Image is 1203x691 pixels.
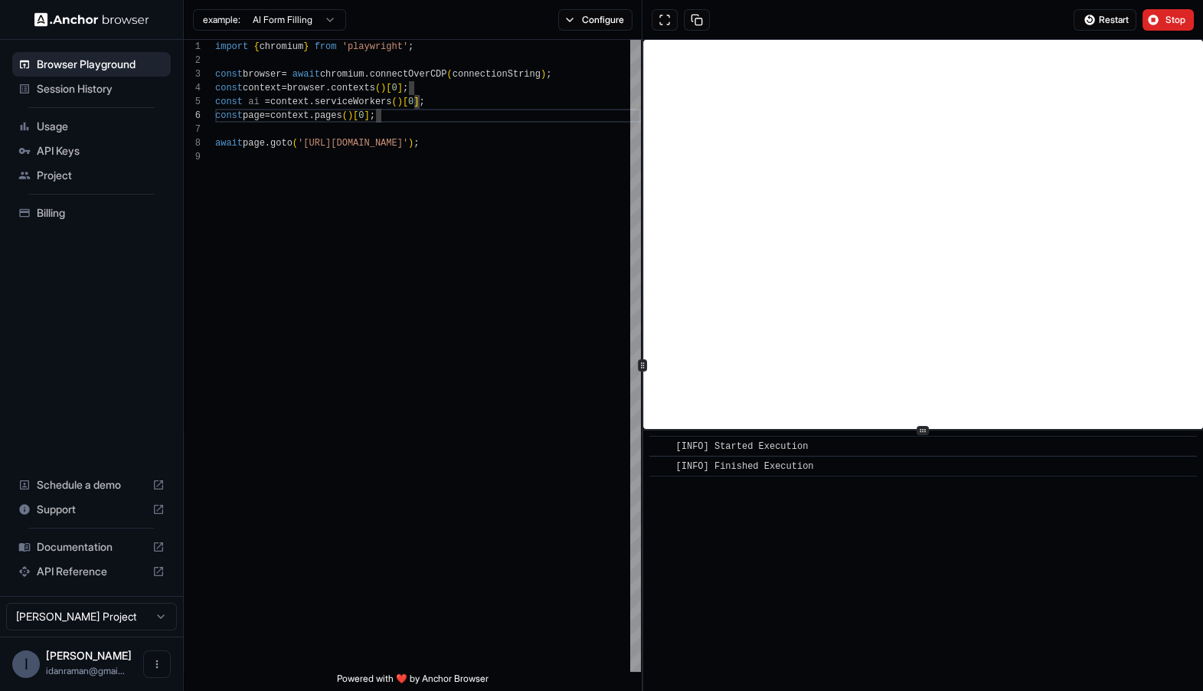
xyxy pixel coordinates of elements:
[37,539,146,555] span: Documentation
[331,83,375,93] span: contexts
[270,110,309,121] span: context
[243,69,281,80] span: browser
[215,41,248,52] span: import
[215,110,243,121] span: const
[309,97,314,107] span: .
[403,83,408,93] span: ;
[143,650,171,678] button: Open menu
[1074,9,1136,31] button: Restart
[270,138,293,149] span: goto
[248,97,259,107] span: ai
[370,69,447,80] span: connectOverCDP
[364,69,369,80] span: .
[215,83,243,93] span: const
[12,497,171,522] div: Support
[12,163,171,188] div: Project
[657,439,665,454] span: ​
[403,97,408,107] span: [
[265,97,270,107] span: =
[12,139,171,163] div: API Keys
[37,81,165,97] span: Session History
[348,110,353,121] span: )
[1165,14,1187,26] span: Stop
[46,649,132,662] span: Idan Raman
[364,110,369,121] span: ]
[558,9,633,31] button: Configure
[37,477,146,493] span: Schedule a demo
[215,69,243,80] span: const
[184,136,201,150] div: 8
[37,564,146,579] span: API Reference
[320,69,364,80] span: chromium
[375,83,381,93] span: (
[184,95,201,109] div: 5
[325,83,331,93] span: .
[315,110,342,121] span: pages
[37,205,165,221] span: Billing
[37,143,165,159] span: API Keys
[342,41,408,52] span: 'playwright'
[12,77,171,101] div: Session History
[358,110,364,121] span: 0
[370,110,375,121] span: ;
[184,40,201,54] div: 1
[37,119,165,134] span: Usage
[12,559,171,584] div: API Reference
[281,69,286,80] span: =
[12,473,171,497] div: Schedule a demo
[420,97,425,107] span: ;
[243,110,265,121] span: page
[337,673,489,691] span: Powered with ❤️ by Anchor Browser
[184,123,201,136] div: 7
[270,97,309,107] span: context
[1099,14,1129,26] span: Restart
[386,83,391,93] span: [
[243,83,281,93] span: context
[447,69,453,80] span: (
[298,138,408,149] span: '[URL][DOMAIN_NAME]'
[12,52,171,77] div: Browser Playground
[684,9,710,31] button: Copy session ID
[408,138,414,149] span: )
[281,83,286,93] span: =
[391,97,397,107] span: (
[657,459,665,474] span: ​
[414,97,419,107] span: ]
[293,138,298,149] span: (
[391,83,397,93] span: 0
[546,69,551,80] span: ;
[265,110,270,121] span: =
[12,535,171,559] div: Documentation
[253,41,259,52] span: {
[315,97,392,107] span: serviceWorkers
[293,69,320,80] span: await
[184,54,201,67] div: 2
[541,69,546,80] span: )
[37,57,165,72] span: Browser Playground
[397,97,403,107] span: )
[408,41,414,52] span: ;
[12,201,171,225] div: Billing
[303,41,309,52] span: }
[397,83,403,93] span: ]
[215,138,243,149] span: await
[184,150,201,164] div: 9
[381,83,386,93] span: )
[46,665,125,676] span: idanraman@gmail.com
[184,109,201,123] div: 6
[287,83,325,93] span: browser
[243,138,265,149] span: page
[353,110,358,121] span: [
[675,441,808,452] span: [INFO] Started Execution
[37,502,146,517] span: Support
[260,41,304,52] span: chromium
[184,81,201,95] div: 4
[408,97,414,107] span: 0
[342,110,348,121] span: (
[184,67,201,81] div: 3
[453,69,541,80] span: connectionString
[265,138,270,149] span: .
[203,14,240,26] span: example:
[675,461,813,472] span: [INFO] Finished Execution
[34,12,149,27] img: Anchor Logo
